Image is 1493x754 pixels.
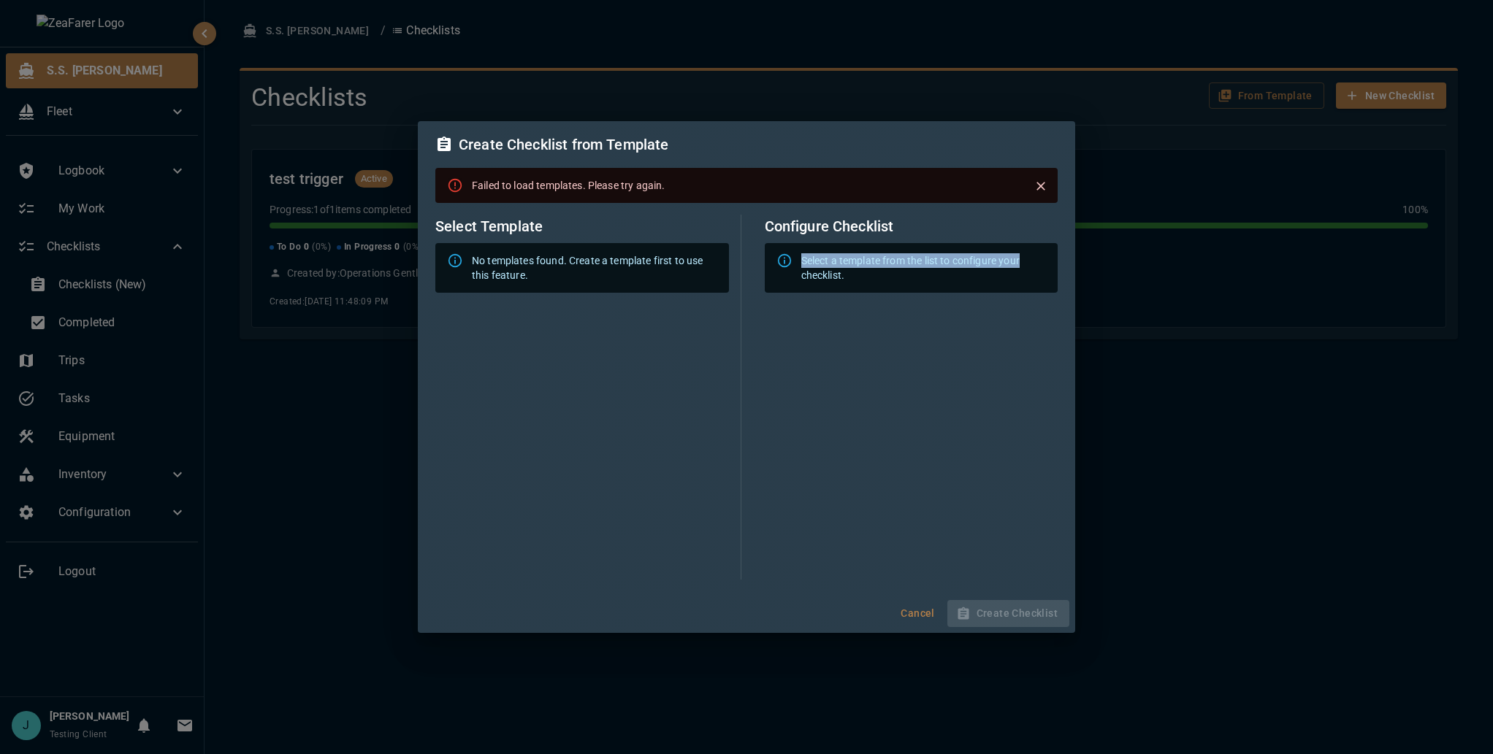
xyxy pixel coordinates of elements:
button: Close [1030,175,1052,197]
div: Select a template from the list to configure your checklist. [801,247,1047,288]
h6: Select Template [435,215,729,238]
button: Cancel [895,600,942,627]
h6: Create Checklist from Template [459,133,669,156]
div: Failed to load templates. Please try again. [472,172,665,199]
div: No templates found. Create a template first to use this feature. [472,247,717,288]
h6: Configure Checklist [765,215,1058,238]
